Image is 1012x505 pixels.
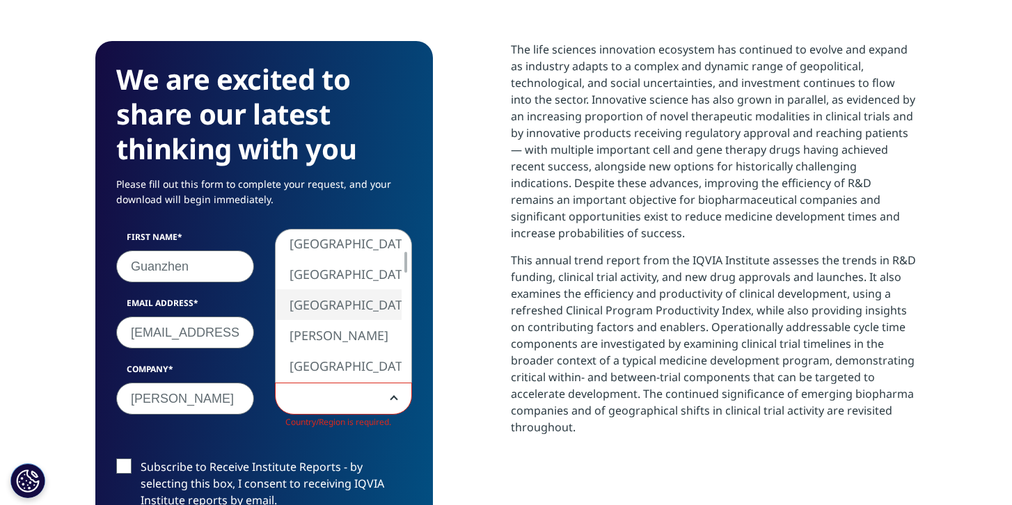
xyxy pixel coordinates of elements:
li: [GEOGRAPHIC_DATA] [276,259,402,289]
li: [GEOGRAPHIC_DATA] [276,228,402,259]
p: This annual trend report from the IQVIA Institute assesses the trends in R&D funding, clinical tr... [511,252,917,446]
h3: We are excited to share our latest thinking with you [116,62,412,166]
p: Please fill out this form to complete your request, and your download will begin immediately. [116,177,412,218]
li: China [276,381,402,412]
label: Email Address [116,297,254,316]
li: [GEOGRAPHIC_DATA] [276,289,402,320]
label: First Name [116,231,254,250]
li: [PERSON_NAME] [276,320,402,351]
label: Company [116,363,254,383]
li: [GEOGRAPHIC_DATA] [276,351,402,381]
p: The life sciences innovation ecosystem has continued to evolve and expand as industry adapts to a... [511,41,917,252]
button: Cookie 设置 [10,463,45,498]
span: Country/Region is required. [285,416,391,428]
